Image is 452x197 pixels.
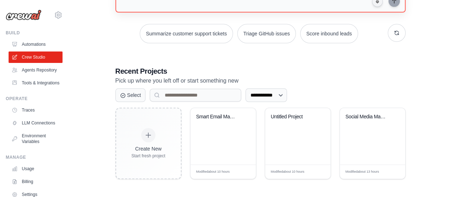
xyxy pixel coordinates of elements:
span: Modified about 13 hours [346,169,379,174]
img: Logo [6,10,41,20]
div: Social Media Management & Content Automation [346,114,389,120]
button: Get new suggestions [388,24,406,42]
a: Environment Variables [9,130,63,147]
div: Manage [6,154,63,160]
button: Score inbound leads [300,24,358,43]
a: LLM Connections [9,117,63,129]
span: Modified about 10 hours [196,169,230,174]
a: Agents Repository [9,64,63,76]
p: Pick up where you left off or start something new [115,76,406,85]
span: Edit [239,169,245,174]
div: Smart Email Management & Auto-Response System [196,114,239,120]
a: Tools & Integrations [9,77,63,89]
span: Edit [313,169,319,174]
span: Modified about 10 hours [271,169,304,174]
a: Automations [9,39,63,50]
button: Select [115,88,146,102]
div: Operate [6,96,63,102]
span: Edit [388,169,394,174]
a: Billing [9,176,63,187]
a: Crew Studio [9,51,63,63]
div: Start fresh project [131,153,165,159]
div: Build [6,30,63,36]
a: Traces [9,104,63,116]
div: Create New [131,145,165,152]
button: Summarize customer support tickets [140,24,233,43]
button: Triage GitHub issues [237,24,296,43]
h3: Recent Projects [115,66,406,76]
a: Usage [9,163,63,174]
div: Untitled Project [271,114,314,120]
